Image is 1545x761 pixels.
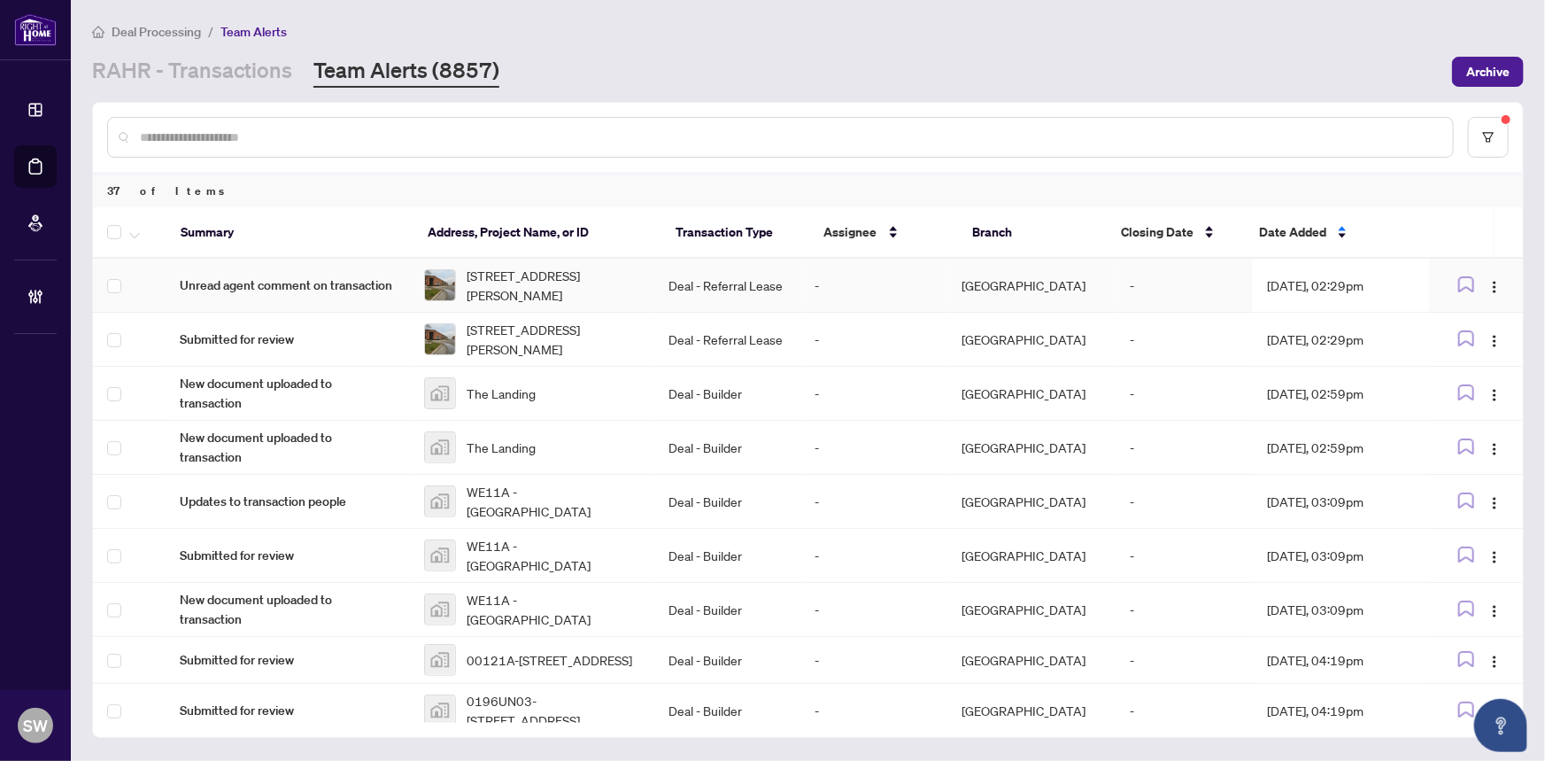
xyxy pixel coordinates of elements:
[654,637,801,684] td: Deal - Builder
[958,207,1107,259] th: Branch
[180,590,396,629] span: New document uploaded to transaction
[1116,367,1253,421] td: -
[180,546,396,565] span: Submitted for review
[425,378,455,408] img: thumbnail-img
[1253,475,1429,529] td: [DATE], 03:09pm
[801,583,948,637] td: -
[413,207,661,259] th: Address, Project Name, or ID
[1480,696,1509,725] button: Logo
[425,540,455,571] img: thumbnail-img
[654,684,801,738] td: Deal - Builder
[1253,313,1429,367] td: [DATE], 02:29pm
[180,492,396,511] span: Updates to transaction people
[425,695,455,726] img: thumbnail-img
[1116,684,1253,738] td: -
[947,367,1116,421] td: [GEOGRAPHIC_DATA]
[425,270,455,300] img: thumbnail-img
[425,645,455,675] img: thumbnail-img
[1468,117,1509,158] button: filter
[180,374,396,413] span: New document uploaded to transaction
[947,637,1116,684] td: [GEOGRAPHIC_DATA]
[1253,583,1429,637] td: [DATE], 03:09pm
[947,684,1116,738] td: [GEOGRAPHIC_DATA]
[947,475,1116,529] td: [GEOGRAPHIC_DATA]
[801,421,948,475] td: -
[801,529,948,583] td: -
[654,259,801,313] td: Deal - Referral Lease
[1116,259,1253,313] td: -
[801,367,948,421] td: -
[180,701,396,720] span: Submitted for review
[947,259,1116,313] td: [GEOGRAPHIC_DATA]
[1253,684,1429,738] td: [DATE], 04:19pm
[180,428,396,467] span: New document uploaded to transaction
[1245,207,1423,259] th: Date Added
[1116,475,1253,529] td: -
[220,24,287,40] span: Team Alerts
[1259,222,1326,242] span: Date Added
[801,259,948,313] td: -
[425,432,455,462] img: thumbnail-img
[1253,421,1429,475] td: [DATE], 02:59pm
[467,482,640,521] span: WE11A - [GEOGRAPHIC_DATA]
[654,475,801,529] td: Deal - Builder
[208,21,213,42] li: /
[425,324,455,354] img: thumbnail-img
[1480,541,1509,570] button: Logo
[92,56,292,88] a: RAHR - Transactions
[1253,367,1429,421] td: [DATE], 02:59pm
[801,475,948,529] td: -
[1116,313,1253,367] td: -
[14,13,57,46] img: logo
[810,207,959,259] th: Assignee
[1116,421,1253,475] td: -
[1487,655,1502,669] img: Logo
[425,486,455,516] img: thumbnail-img
[661,207,810,259] th: Transaction Type
[654,583,801,637] td: Deal - Builder
[1466,58,1510,86] span: Archive
[1253,637,1429,684] td: [DATE], 04:19pm
[947,583,1116,637] td: [GEOGRAPHIC_DATA]
[180,276,396,295] span: Unread agent comment on transaction
[947,529,1116,583] td: [GEOGRAPHIC_DATA]
[801,637,948,684] td: -
[1474,699,1527,752] button: Open asap
[1487,280,1502,294] img: Logo
[801,313,948,367] td: -
[1482,131,1495,144] span: filter
[112,24,201,40] span: Deal Processing
[1480,433,1509,462] button: Logo
[654,421,801,475] td: Deal - Builder
[93,174,1523,207] div: 37 of Items
[1480,271,1509,299] button: Logo
[467,650,632,670] span: 00121A-[STREET_ADDRESS]
[1480,646,1509,674] button: Logo
[1480,325,1509,353] button: Logo
[1121,222,1194,242] span: Closing Date
[1116,583,1253,637] td: -
[467,266,640,305] span: [STREET_ADDRESS][PERSON_NAME]
[1487,388,1502,402] img: Logo
[1253,259,1429,313] td: [DATE], 02:29pm
[1116,529,1253,583] td: -
[1487,496,1502,510] img: Logo
[180,650,396,670] span: Submitted for review
[1487,334,1502,348] img: Logo
[654,529,801,583] td: Deal - Builder
[180,330,396,349] span: Submitted for review
[824,222,877,242] span: Assignee
[467,320,640,359] span: [STREET_ADDRESS][PERSON_NAME]
[1253,529,1429,583] td: [DATE], 03:09pm
[467,536,640,575] span: WE11A - [GEOGRAPHIC_DATA]
[1487,442,1502,456] img: Logo
[654,367,801,421] td: Deal - Builder
[467,691,640,730] span: 0196UN03-[STREET_ADDRESS]
[467,438,536,457] span: The Landing
[1452,57,1524,87] button: Archive
[947,313,1116,367] td: [GEOGRAPHIC_DATA]
[166,207,414,259] th: Summary
[801,684,948,738] td: -
[92,26,104,38] span: home
[1487,550,1502,564] img: Logo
